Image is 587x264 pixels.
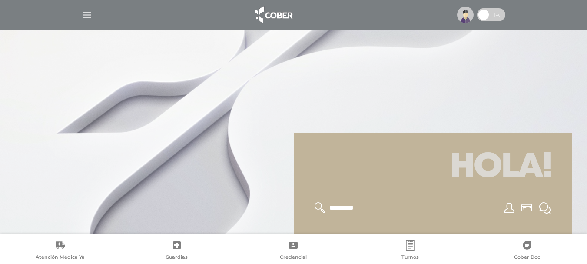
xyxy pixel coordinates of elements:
a: Guardias [119,240,235,262]
img: profile-placeholder.svg [457,7,474,23]
span: Guardias [166,254,188,262]
a: Credencial [235,240,352,262]
img: logo_cober_home-white.png [250,4,296,25]
span: Atención Médica Ya [36,254,85,262]
h1: Hola! [304,143,561,192]
a: Atención Médica Ya [2,240,119,262]
a: Turnos [352,240,469,262]
span: Turnos [401,254,419,262]
span: Credencial [280,254,307,262]
a: Cober Doc [468,240,585,262]
span: Cober Doc [514,254,540,262]
img: Cober_menu-lines-white.svg [82,10,93,20]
